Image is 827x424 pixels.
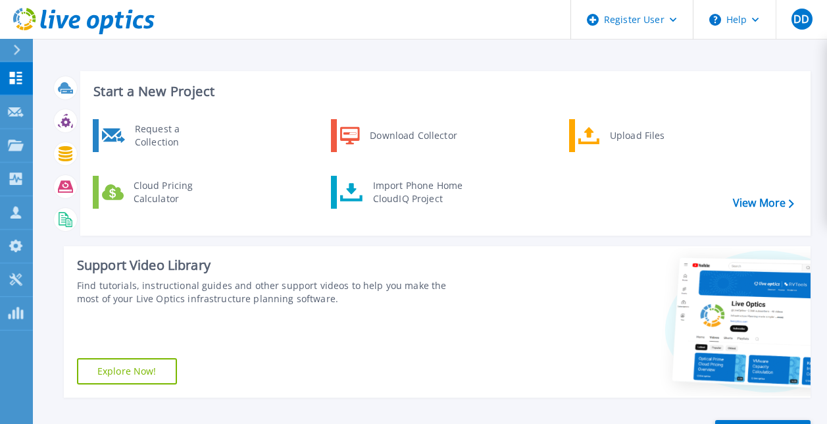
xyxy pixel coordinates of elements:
[603,122,701,149] div: Upload Files
[733,197,794,209] a: View More
[793,14,809,24] span: DD
[366,179,469,205] div: Import Phone Home CloudIQ Project
[128,122,224,149] div: Request a Collection
[569,119,704,152] a: Upload Files
[363,122,463,149] div: Download Collector
[77,358,177,384] a: Explore Now!
[77,279,465,305] div: Find tutorials, instructional guides and other support videos to help you make the most of your L...
[93,84,793,99] h3: Start a New Project
[93,119,228,152] a: Request a Collection
[93,176,228,209] a: Cloud Pricing Calculator
[77,257,465,274] div: Support Video Library
[331,119,466,152] a: Download Collector
[127,179,224,205] div: Cloud Pricing Calculator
